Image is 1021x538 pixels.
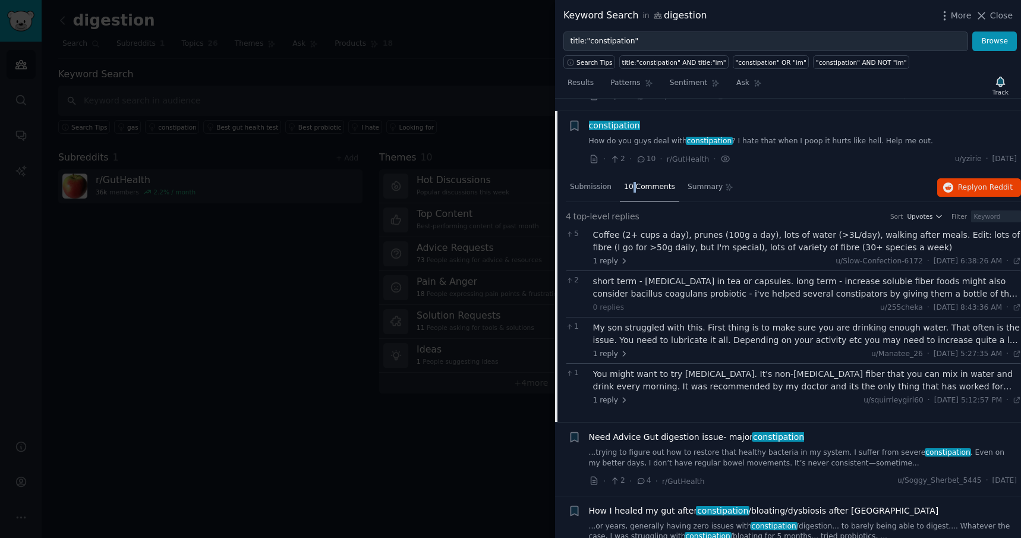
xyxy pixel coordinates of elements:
[619,55,729,69] a: title:"constipation" AND title:"im"
[955,154,982,165] span: u/yzirie
[642,11,649,21] span: in
[563,74,598,98] a: Results
[736,78,749,89] span: Ask
[610,154,625,165] span: 2
[927,303,929,313] span: ·
[660,153,662,165] span: ·
[603,153,606,165] span: ·
[907,212,943,221] button: Upvotes
[1006,395,1009,406] span: ·
[593,395,629,406] span: 1 reply
[986,476,988,486] span: ·
[662,477,704,486] span: r/GutHealth
[934,349,1002,360] span: [DATE] 5:27:35 AM
[629,475,632,487] span: ·
[951,10,972,22] span: More
[958,183,1013,193] span: Reply
[629,153,632,165] span: ·
[871,350,923,358] span: u/Manatee_26
[978,183,1013,191] span: on Reddit
[570,182,612,193] span: Submission
[576,58,613,67] span: Search Tips
[752,432,805,442] span: constipation
[593,349,629,360] span: 1 reply
[686,137,733,145] span: constipation
[972,32,1017,52] button: Browse
[907,212,932,221] span: Upvotes
[988,73,1013,98] button: Track
[927,349,929,360] span: ·
[813,55,909,69] a: "constipation" AND NOT "im"
[736,58,806,67] div: "constipation" OR "im"
[890,212,903,221] div: Sort
[816,58,907,67] div: "constipation" AND NOT "im"
[751,522,798,530] span: constipation
[992,154,1017,165] span: [DATE]
[836,257,922,265] span: u/Slow-Confection-6172
[713,153,716,165] span: ·
[667,155,709,163] span: r/GutHealth
[951,212,967,221] div: Filter
[732,74,766,98] a: Ask
[589,448,1017,468] a: ...trying to figure out how to restore that healthy bacteria in my system. I suffer from severeco...
[670,78,707,89] span: Sentiment
[971,210,1021,222] input: Keyword
[696,506,749,515] span: constipation
[624,182,675,193] span: 10 Comments
[589,505,939,517] span: How I healed my gut after /bloating/dysbiosis after [GEOGRAPHIC_DATA]
[568,78,594,89] span: Results
[566,229,587,240] span: 5
[934,256,1002,267] span: [DATE] 6:38:26 AM
[864,396,923,404] span: u/squirrleygirl60
[589,431,805,443] span: Need Advice Gut digestion issue- major
[566,322,587,332] span: 1
[589,505,939,517] a: How I healed my gut afterconstipation/bloating/dysbiosis after [GEOGRAPHIC_DATA]
[612,210,639,223] span: replies
[610,78,640,89] span: Patterns
[603,475,606,487] span: ·
[593,256,629,267] span: 1 reply
[566,275,587,286] span: 2
[986,154,988,165] span: ·
[927,256,929,267] span: ·
[992,476,1017,486] span: [DATE]
[566,368,587,379] span: 1
[928,395,930,406] span: ·
[606,74,657,98] a: Patterns
[636,476,651,486] span: 4
[934,303,1002,313] span: [DATE] 8:43:36 AM
[880,303,923,312] span: u/255cheka
[589,119,640,132] a: constipation
[934,395,1002,406] span: [DATE] 5:12:57 PM
[992,88,1009,96] div: Track
[566,210,571,223] span: 4
[656,475,658,487] span: ·
[937,178,1021,197] button: Replyon Reddit
[589,431,805,443] a: Need Advice Gut digestion issue- majorconstipation
[573,210,609,223] span: top-level
[1006,303,1009,313] span: ·
[589,136,1017,147] a: How do you guys deal withconstipation? I hate that when I poop it hurts like hell. Help me out.
[897,476,982,486] span: u/Soggy_Sherbet_5445
[1006,256,1009,267] span: ·
[975,10,1013,22] button: Close
[938,10,972,22] button: More
[1006,349,1009,360] span: ·
[588,121,641,130] span: constipation
[563,55,615,69] button: Search Tips
[622,58,726,67] div: title:"constipation" AND title:"im"
[688,182,723,193] span: Summary
[733,55,809,69] a: "constipation" OR "im"
[925,448,972,457] span: constipation
[636,154,656,165] span: 10
[563,32,968,52] input: Try a keyword related to your business
[610,476,625,486] span: 2
[990,10,1013,22] span: Close
[666,74,724,98] a: Sentiment
[563,8,707,23] div: Keyword Search digestion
